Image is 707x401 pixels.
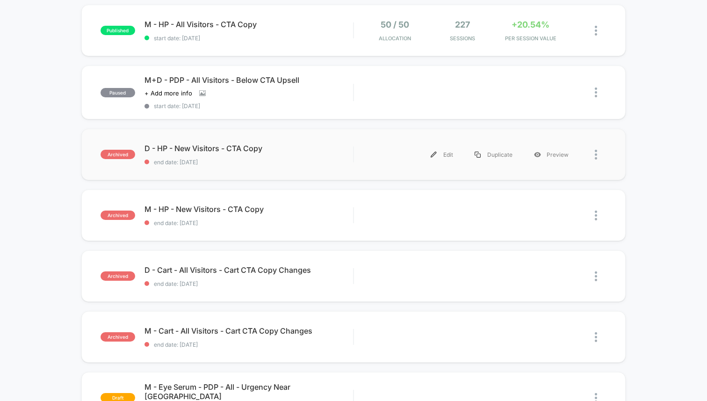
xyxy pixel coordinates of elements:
[431,152,437,158] img: menu
[595,271,597,281] img: close
[475,152,481,158] img: menu
[595,87,597,97] img: close
[144,144,353,153] span: D - HP - New Visitors - CTA Copy
[144,75,353,85] span: M+D - PDP - All Visitors - Below CTA Upsell
[144,219,353,226] span: end date: [DATE]
[595,26,597,36] img: close
[144,89,192,97] span: + Add more info
[144,382,353,401] span: M - Eye Serum - PDP - All - Urgency Near [GEOGRAPHIC_DATA]
[595,332,597,342] img: close
[595,211,597,220] img: close
[101,332,135,342] span: archived
[512,20,549,29] span: +20.54%
[379,35,411,42] span: Allocation
[144,20,353,29] span: M - HP - All Visitors - CTA Copy
[101,26,135,35] span: published
[144,265,353,275] span: D - Cart - All Visitors - Cart CTA Copy Changes
[144,204,353,214] span: M - HP - New Visitors - CTA Copy
[420,144,464,165] div: Edit
[499,35,562,42] span: PER SESSION VALUE
[595,150,597,160] img: close
[381,20,409,29] span: 50 / 50
[455,20,470,29] span: 227
[101,271,135,281] span: archived
[464,144,523,165] div: Duplicate
[144,102,353,109] span: start date: [DATE]
[523,144,579,165] div: Preview
[144,341,353,348] span: end date: [DATE]
[144,326,353,335] span: M - Cart - All Visitors - Cart CTA Copy Changes
[144,35,353,42] span: start date: [DATE]
[144,159,353,166] span: end date: [DATE]
[101,211,135,220] span: archived
[101,150,135,159] span: archived
[144,280,353,287] span: end date: [DATE]
[101,88,135,97] span: paused
[431,35,494,42] span: Sessions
